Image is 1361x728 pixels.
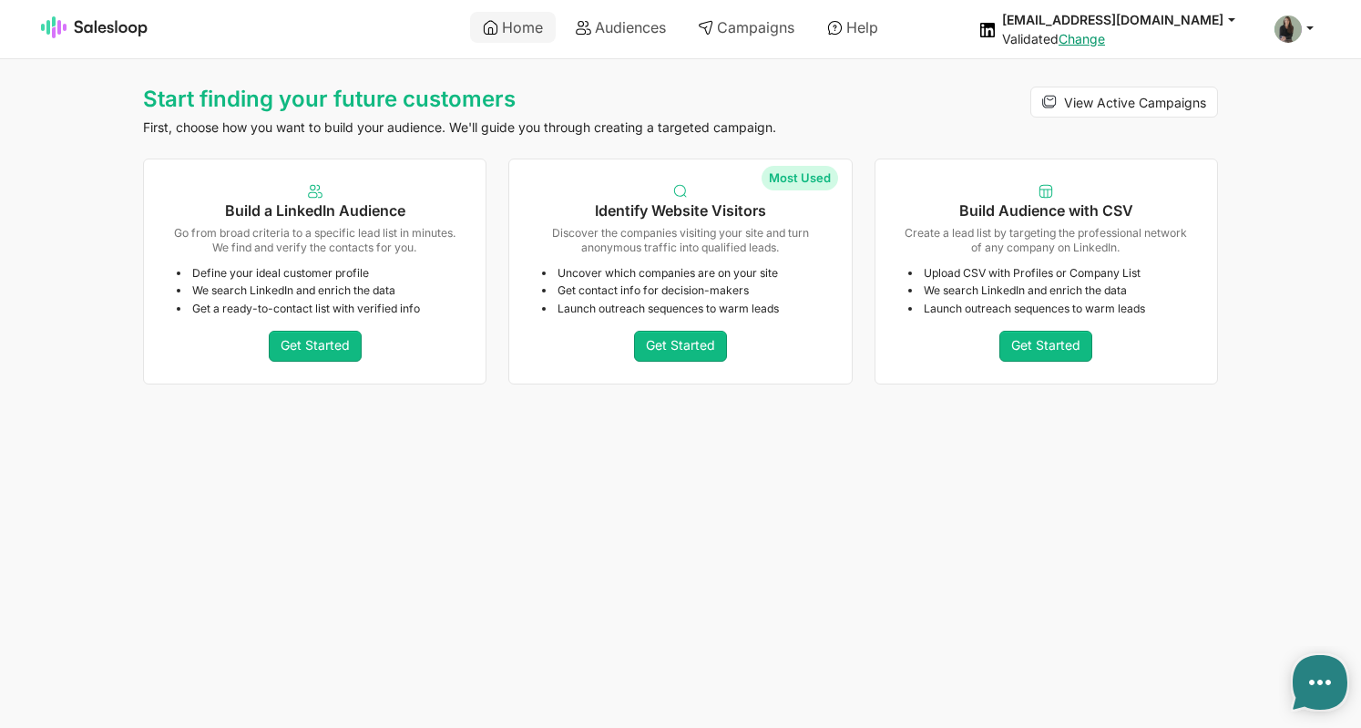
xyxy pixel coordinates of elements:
[269,331,362,362] a: Get Started
[563,12,679,43] a: Audiences
[177,302,460,316] li: Get a ready-to-contact list with verified info
[542,283,825,298] li: Get contact info for decision-makers
[177,266,460,281] li: Define your ideal customer profile
[814,12,891,43] a: Help
[908,302,1192,316] li: Launch outreach sequences to warm leads
[999,331,1092,362] a: Get Started
[1064,95,1206,110] span: View Active Campaigns
[535,202,825,220] h5: Identify Website Visitors
[169,226,460,254] p: Go from broad criteria to a specific lead list in minutes. We find and verify the contacts for you.
[1002,31,1253,47] div: Validated
[143,87,853,112] h1: Start finding your future customers
[41,16,148,38] img: Salesloop
[542,302,825,316] li: Launch outreach sequences to warm leads
[908,266,1192,281] li: Upload CSV with Profiles or Company List
[535,226,825,254] p: Discover the companies visiting your site and turn anonymous traffic into qualified leads.
[1030,87,1218,118] a: View Active Campaigns
[634,331,727,362] a: Get Started
[542,266,825,281] li: Uncover which companies are on your site
[1002,11,1253,28] button: [EMAIL_ADDRESS][DOMAIN_NAME]
[169,202,460,220] h5: Build a LinkedIn Audience
[685,12,807,43] a: Campaigns
[177,283,460,298] li: We search LinkedIn and enrich the data
[1059,31,1105,46] a: Change
[762,166,838,190] span: Most Used
[470,12,556,43] a: Home
[908,283,1192,298] li: We search LinkedIn and enrich the data
[901,226,1192,254] p: Create a lead list by targeting the professional network of any company on LinkedIn.
[901,202,1192,220] h5: Build Audience with CSV
[143,119,853,136] p: First, choose how you want to build your audience. We'll guide you through creating a targeted ca...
